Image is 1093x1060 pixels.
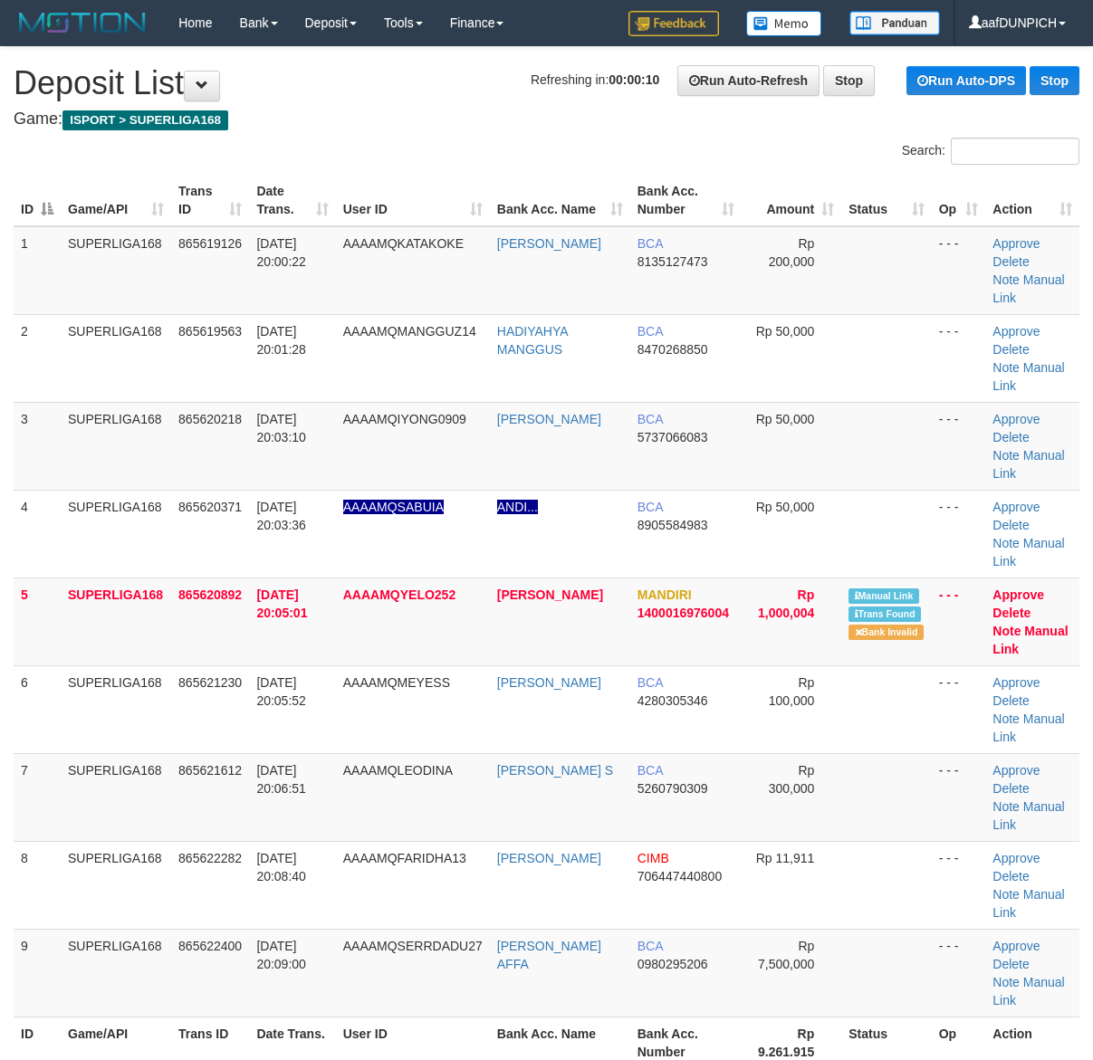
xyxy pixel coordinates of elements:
td: SUPERLIGA168 [61,226,171,315]
span: [DATE] 20:01:28 [256,324,306,357]
span: Manually Linked [849,588,918,604]
span: Copy 5260790309 to clipboard [638,781,708,796]
span: Copy 8135127473 to clipboard [638,254,708,269]
a: Note [992,975,1020,989]
a: Manual Link [992,711,1064,744]
span: BCA [638,412,663,426]
a: Approve [992,587,1044,602]
span: Copy 706447440800 to clipboard [638,869,722,883]
a: Manual Link [992,624,1068,656]
span: BCA [638,763,663,778]
span: [DATE] 20:00:22 [256,236,306,269]
a: [PERSON_NAME] [497,851,601,865]
td: 2 [14,314,61,402]
span: AAAAMQKATAKOKE [343,236,464,251]
th: Amount: activate to sort column ascending [742,175,841,226]
span: MANDIRI [638,587,692,602]
span: AAAAMQIYONG0909 [343,412,466,426]
span: AAAAMQFARIDHA13 [343,851,466,865]
span: [DATE] 20:03:10 [256,412,306,444]
td: - - - [932,578,986,665]
span: AAAAMQMEYESS [343,675,450,690]
td: SUPERLIGA168 [61,841,171,929]
span: Bank is not match [849,625,923,640]
td: 8 [14,841,61,929]
a: [PERSON_NAME] [497,587,603,602]
span: 865620218 [178,412,242,426]
td: 7 [14,753,61,841]
a: Stop [823,65,875,96]
a: Note [992,711,1020,726]
a: [PERSON_NAME] [497,412,601,426]
span: Rp 1,000,004 [758,587,814,620]
a: Manual Link [992,536,1064,568]
span: [DATE] 20:05:01 [256,587,307,620]
td: 6 [14,665,61,753]
td: - - - [932,753,986,841]
span: BCA [638,500,663,514]
td: - - - [932,841,986,929]
a: Manual Link [992,887,1064,920]
strong: 00:00:10 [609,72,659,87]
label: Search: [902,138,1079,165]
a: Note [992,360,1020,375]
a: Approve [992,851,1040,865]
span: [DATE] 20:03:36 [256,500,306,532]
span: Rp 7,500,000 [758,939,814,971]
th: Status: activate to sort column ascending [841,175,931,226]
span: Copy 5737066083 to clipboard [638,430,708,444]
td: 4 [14,490,61,578]
span: [DATE] 20:09:00 [256,939,306,971]
a: Run Auto-DPS [906,66,1026,95]
span: AAAAMQSERRDADU27 [343,939,483,953]
td: 9 [14,929,61,1017]
span: 865619563 [178,324,242,339]
span: AAAAMQYELO252 [343,587,455,602]
a: [PERSON_NAME] AFFA [497,939,601,971]
td: - - - [932,314,986,402]
a: Delete [992,957,1029,971]
a: Manual Link [992,799,1064,832]
td: - - - [932,226,986,315]
a: Delete [992,342,1029,357]
a: Manual Link [992,448,1064,481]
span: Rp 11,911 [756,851,815,865]
th: Game/API: activate to sort column ascending [61,175,171,226]
a: Note [992,887,1020,902]
span: CIMB [638,851,669,865]
td: 5 [14,578,61,665]
a: Approve [992,675,1040,690]
span: BCA [638,324,663,339]
td: 3 [14,402,61,490]
a: Approve [992,324,1040,339]
span: BCA [638,939,663,953]
th: Bank Acc. Name: activate to sort column ascending [490,175,630,226]
a: Delete [992,254,1029,269]
th: Op: activate to sort column ascending [932,175,986,226]
img: panduan.png [849,11,940,35]
span: AAAAMQLEODINA [343,763,453,778]
a: Manual Link [992,360,1064,393]
span: Rp 300,000 [769,763,815,796]
span: 865621230 [178,675,242,690]
a: Note [992,448,1020,463]
span: Copy 8470268850 to clipboard [638,342,708,357]
td: SUPERLIGA168 [61,490,171,578]
span: 865622400 [178,939,242,953]
a: Approve [992,763,1040,778]
th: User ID: activate to sort column ascending [336,175,490,226]
th: ID: activate to sort column descending [14,175,61,226]
td: 1 [14,226,61,315]
td: SUPERLIGA168 [61,578,171,665]
td: - - - [932,929,986,1017]
span: Copy 1400016976004 to clipboard [638,606,729,620]
span: Copy 0980295206 to clipboard [638,957,708,971]
span: Rp 50,000 [756,500,815,514]
a: Manual Link [992,272,1064,305]
input: Search: [951,138,1079,165]
a: Delete [992,430,1029,444]
th: Bank Acc. Number: activate to sort column ascending [630,175,742,226]
span: Rp 50,000 [756,412,815,426]
span: 865622282 [178,851,242,865]
span: 865620371 [178,500,242,514]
